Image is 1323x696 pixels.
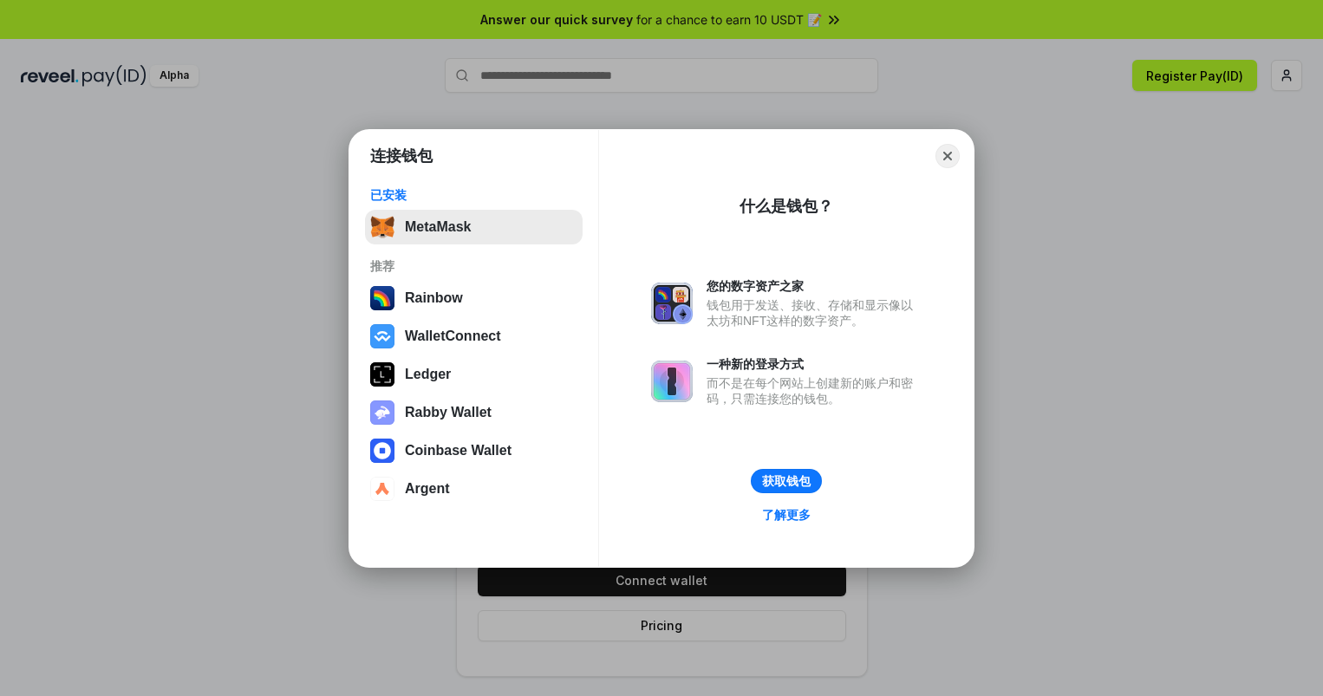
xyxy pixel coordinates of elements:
div: Argent [405,481,450,497]
img: svg+xml,%3Csvg%20xmlns%3D%22http%3A%2F%2Fwww.w3.org%2F2000%2Fsvg%22%20fill%3D%22none%22%20viewBox... [370,400,394,425]
div: WalletConnect [405,328,501,344]
button: Coinbase Wallet [365,433,583,468]
button: Rainbow [365,281,583,315]
a: 了解更多 [752,504,821,526]
div: 推荐 [370,258,577,274]
div: 钱包用于发送、接收、存储和显示像以太坊和NFT这样的数字资产。 [707,297,922,328]
div: Rabby Wallet [405,405,492,420]
button: 获取钱包 [751,469,822,493]
button: MetaMask [365,210,583,244]
button: Argent [365,472,583,506]
button: Ledger [365,357,583,392]
div: Coinbase Wallet [405,443,512,459]
img: svg+xml,%3Csvg%20xmlns%3D%22http%3A%2F%2Fwww.w3.org%2F2000%2Fsvg%22%20fill%3D%22none%22%20viewBox... [651,283,693,324]
div: 获取钱包 [762,473,811,489]
div: 一种新的登录方式 [707,356,922,372]
div: 而不是在每个网站上创建新的账户和密码，只需连接您的钱包。 [707,375,922,407]
img: svg+xml,%3Csvg%20xmlns%3D%22http%3A%2F%2Fwww.w3.org%2F2000%2Fsvg%22%20width%3D%2228%22%20height%3... [370,362,394,387]
img: svg+xml,%3Csvg%20fill%3D%22none%22%20height%3D%2233%22%20viewBox%3D%220%200%2035%2033%22%20width%... [370,215,394,239]
img: svg+xml,%3Csvg%20width%3D%2228%22%20height%3D%2228%22%20viewBox%3D%220%200%2028%2028%22%20fill%3D... [370,324,394,348]
div: 已安装 [370,187,577,203]
div: MetaMask [405,219,471,235]
button: Rabby Wallet [365,395,583,430]
h1: 连接钱包 [370,146,433,166]
button: WalletConnect [365,319,583,354]
div: 您的数字资产之家 [707,278,922,294]
img: svg+xml,%3Csvg%20width%3D%2228%22%20height%3D%2228%22%20viewBox%3D%220%200%2028%2028%22%20fill%3D... [370,439,394,463]
button: Close [935,144,960,168]
div: 什么是钱包？ [740,196,833,217]
div: 了解更多 [762,507,811,523]
img: svg+xml,%3Csvg%20xmlns%3D%22http%3A%2F%2Fwww.w3.org%2F2000%2Fsvg%22%20fill%3D%22none%22%20viewBox... [651,361,693,402]
img: svg+xml,%3Csvg%20width%3D%2228%22%20height%3D%2228%22%20viewBox%3D%220%200%2028%2028%22%20fill%3D... [370,477,394,501]
div: Rainbow [405,290,463,306]
img: svg+xml,%3Csvg%20width%3D%22120%22%20height%3D%22120%22%20viewBox%3D%220%200%20120%20120%22%20fil... [370,286,394,310]
div: Ledger [405,367,451,382]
